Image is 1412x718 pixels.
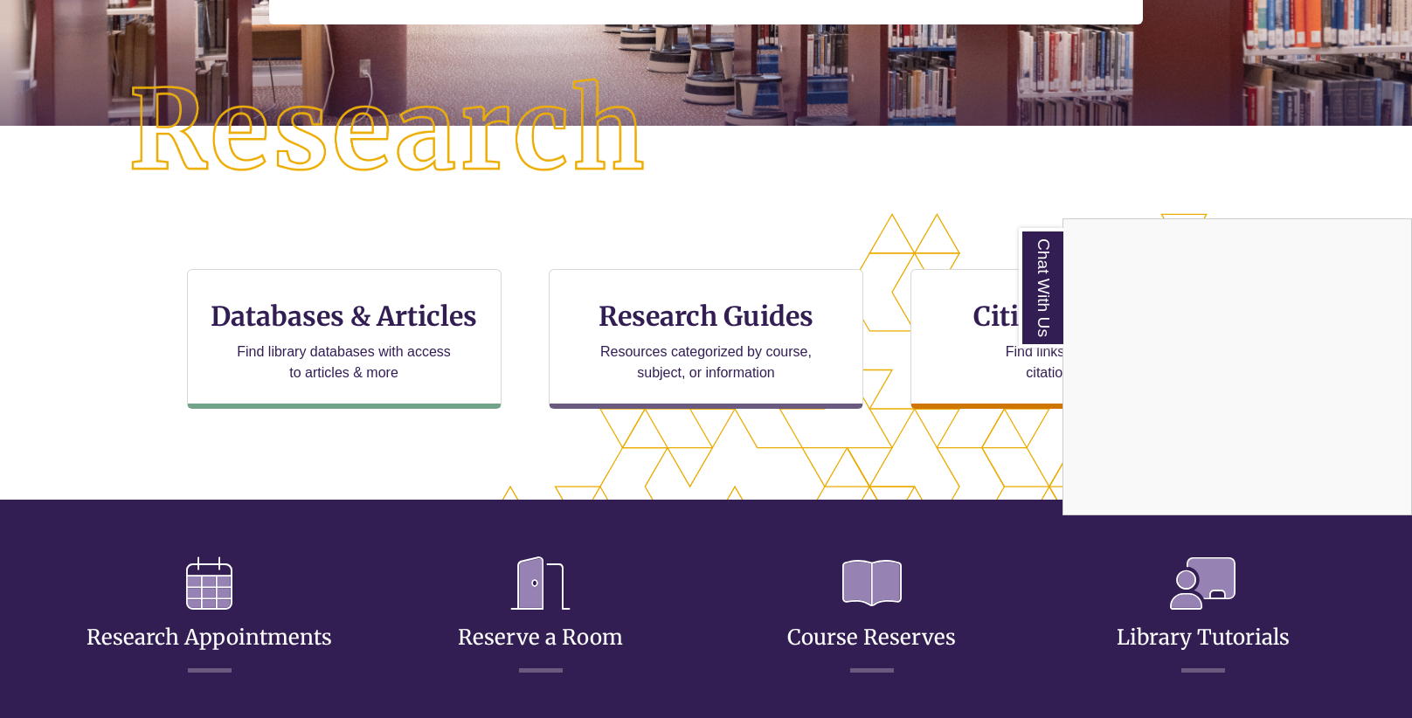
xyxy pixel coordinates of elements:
p: Resources categorized by course, subject, or information [592,342,820,383]
h3: Databases & Articles [202,300,487,333]
p: Find library databases with access to articles & more [230,342,458,383]
h3: Citing Sources [962,300,1175,333]
a: Databases & Articles Find library databases with access to articles & more [187,269,502,409]
p: Find links to popular citation styles [983,342,1153,383]
div: Chat With Us [1062,218,1412,515]
a: Research Guides Resources categorized by course, subject, or information [549,269,863,409]
a: Research Appointments [87,582,332,651]
a: Citing Sources Find links to popular citation styles [910,269,1225,409]
a: Reserve a Room [458,582,623,651]
iframe: Chat Widget [1063,219,1411,514]
a: Course Reserves [787,582,956,651]
img: Research [71,21,706,242]
a: Library Tutorials [1117,582,1290,651]
h3: Research Guides [564,300,848,333]
a: Chat With Us [1019,228,1063,348]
